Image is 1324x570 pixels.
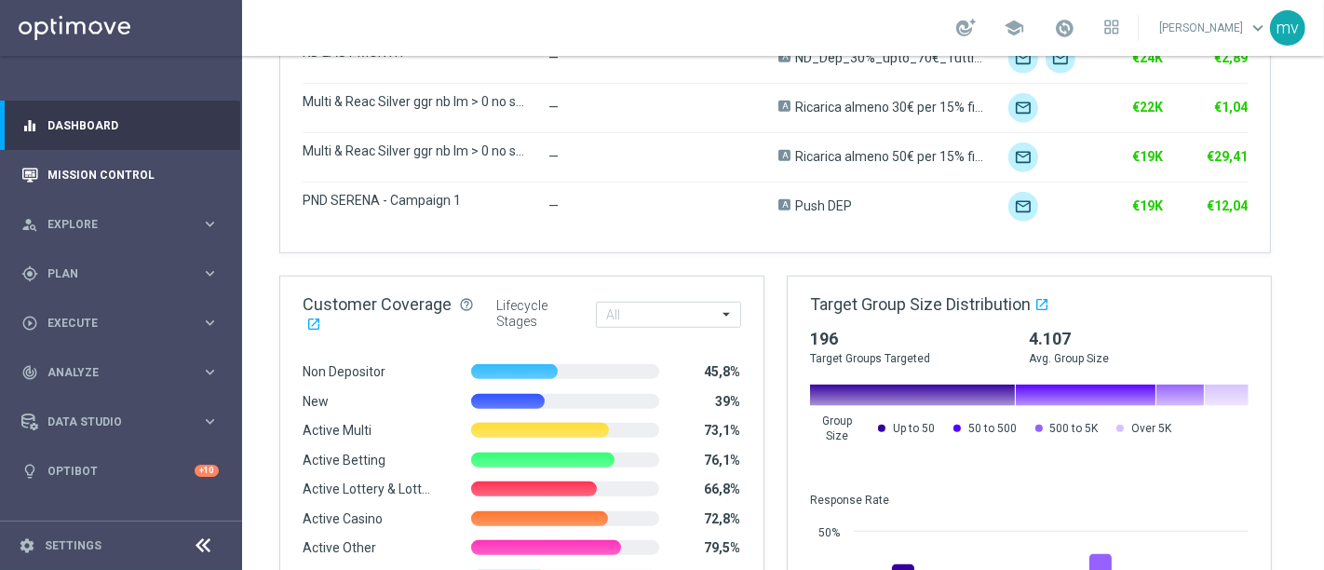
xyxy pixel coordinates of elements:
[45,540,101,551] a: Settings
[195,465,219,477] div: +10
[21,216,201,233] div: Explore
[47,318,201,329] span: Execute
[47,219,201,230] span: Explore
[1270,10,1305,46] div: mv
[201,413,219,430] i: keyboard_arrow_right
[21,315,38,332] i: play_circle_outline
[21,315,201,332] div: Execute
[20,365,220,380] button: track_changes Analyze keyboard_arrow_right
[21,446,219,495] div: Optibot
[21,364,201,381] div: Analyze
[21,265,38,282] i: gps_fixed
[47,416,201,427] span: Data Studio
[21,463,38,480] i: lightbulb
[21,216,38,233] i: person_search
[47,150,219,199] a: Mission Control
[20,464,220,479] button: lightbulb Optibot +10
[201,215,219,233] i: keyboard_arrow_right
[20,217,220,232] button: person_search Explore keyboard_arrow_right
[1157,14,1270,42] a: [PERSON_NAME]keyboard_arrow_down
[21,101,219,150] div: Dashboard
[47,446,195,495] a: Optibot
[21,364,38,381] i: track_changes
[21,265,201,282] div: Plan
[47,268,201,279] span: Plan
[20,118,220,133] button: equalizer Dashboard
[21,150,219,199] div: Mission Control
[20,316,220,331] button: play_circle_outline Execute keyboard_arrow_right
[19,537,35,554] i: settings
[21,117,38,134] i: equalizer
[1004,18,1024,38] span: school
[47,101,219,150] a: Dashboard
[20,414,220,429] button: Data Studio keyboard_arrow_right
[1248,18,1268,38] span: keyboard_arrow_down
[201,265,219,282] i: keyboard_arrow_right
[21,414,201,430] div: Data Studio
[47,367,201,378] span: Analyze
[20,266,220,281] button: gps_fixed Plan keyboard_arrow_right
[20,168,220,183] button: Mission Control
[201,363,219,381] i: keyboard_arrow_right
[201,314,219,332] i: keyboard_arrow_right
